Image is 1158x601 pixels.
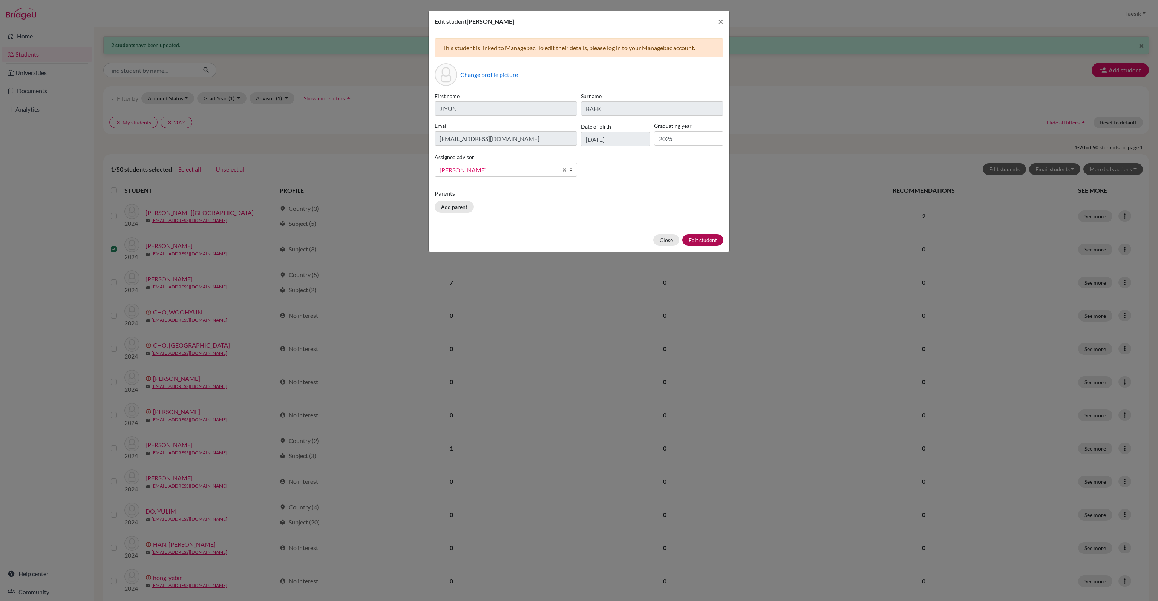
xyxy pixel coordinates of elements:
[654,122,723,130] label: Graduating year
[718,16,723,27] span: ×
[581,92,723,100] label: Surname
[581,132,650,146] input: dd/mm/yyyy
[440,165,558,175] span: [PERSON_NAME]
[435,153,474,161] label: Assigned advisor
[435,201,474,213] button: Add parent
[467,18,514,25] span: [PERSON_NAME]
[712,11,729,32] button: Close
[435,122,577,130] label: Email
[435,38,723,57] div: This student is linked to Managebac. To edit their details, please log in to your Managebac account.
[581,123,611,130] label: Date of birth
[435,92,577,100] label: First name
[653,234,679,246] button: Close
[435,189,723,198] p: Parents
[435,18,467,25] span: Edit student
[682,234,723,246] button: Edit student
[435,63,457,86] div: Profile picture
